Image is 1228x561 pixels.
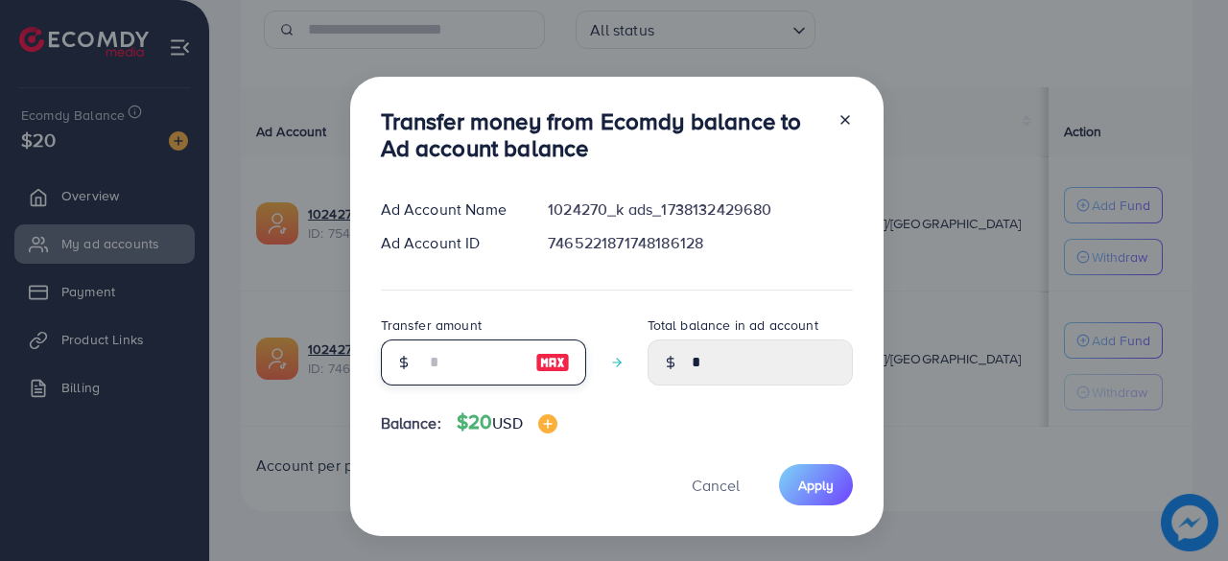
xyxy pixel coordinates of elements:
button: Cancel [668,464,764,505]
h3: Transfer money from Ecomdy balance to Ad account balance [381,107,822,163]
span: Apply [798,476,834,495]
h4: $20 [457,410,557,434]
span: Cancel [692,475,740,496]
div: Ad Account Name [366,199,533,221]
button: Apply [779,464,853,505]
label: Transfer amount [381,316,482,335]
div: Ad Account ID [366,232,533,254]
div: 7465221871748186128 [532,232,867,254]
span: Balance: [381,412,441,434]
img: image [535,351,570,374]
span: USD [492,412,522,433]
label: Total balance in ad account [648,316,818,335]
img: image [538,414,557,433]
div: 1024270_k ads_1738132429680 [532,199,867,221]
